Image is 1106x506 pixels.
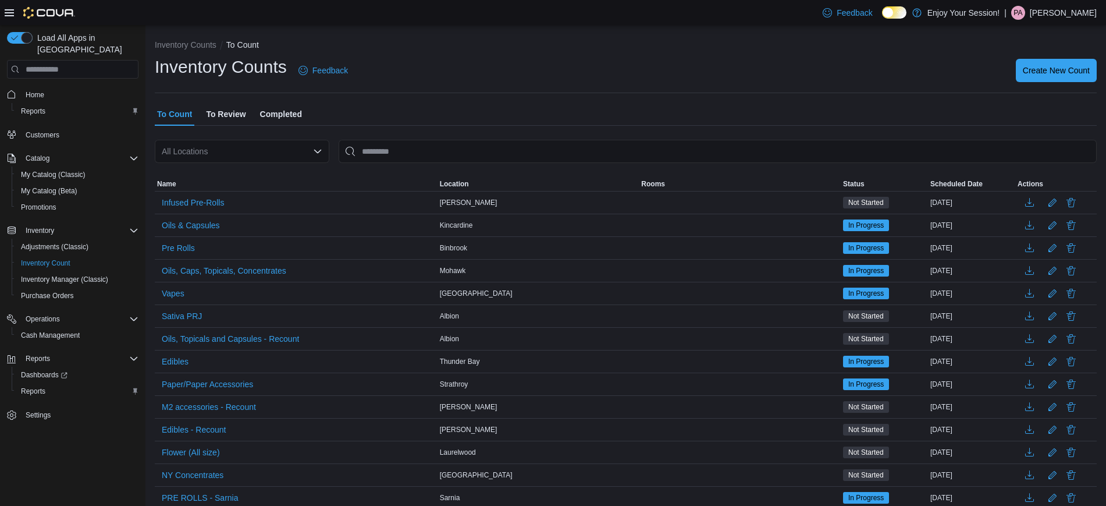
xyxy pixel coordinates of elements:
[1064,218,1078,232] button: Delete
[16,273,113,286] a: Inventory Manager (Classic)
[21,186,77,196] span: My Catalog (Beta)
[16,104,138,118] span: Reports
[26,130,59,140] span: Customers
[21,203,56,212] span: Promotions
[928,196,1015,210] div: [DATE]
[848,379,884,390] span: In Progress
[641,179,665,189] span: Rooms
[843,356,889,367] span: In Progress
[21,312,138,326] span: Operations
[928,468,1015,482] div: [DATE]
[843,179,865,189] span: Status
[26,411,51,420] span: Settings
[440,334,459,344] span: Albion
[157,217,225,234] button: Oils & Capsules
[848,424,884,435] span: Not Started
[848,334,884,344] span: Not Started
[843,447,889,458] span: Not Started
[1013,6,1022,20] span: PA
[157,444,225,461] button: Flower (All size)
[848,470,884,480] span: Not Started
[16,384,50,398] a: Reports
[1064,423,1078,437] button: Delete
[1064,468,1078,482] button: Delete
[928,491,1015,505] div: [DATE]
[837,7,872,19] span: Feedback
[162,401,256,413] span: M2 accessories - Recount
[33,32,138,55] span: Load All Apps in [GEOGRAPHIC_DATA]
[157,102,192,126] span: To Count
[1030,6,1097,20] p: [PERSON_NAME]
[162,356,189,367] span: Edibles
[21,170,86,179] span: My Catalog (Classic)
[843,333,889,345] span: Not Started
[1045,194,1059,211] button: Edit count details
[848,402,884,412] span: Not Started
[16,328,138,342] span: Cash Management
[927,6,1000,20] p: Enjoy Your Session!
[848,447,884,458] span: Not Started
[157,353,193,370] button: Edibles
[16,256,75,270] a: Inventory Count
[21,224,138,238] span: Inventory
[1004,6,1007,20] p: |
[843,469,889,481] span: Not Started
[440,289,513,298] span: [GEOGRAPHIC_DATA]
[928,423,1015,437] div: [DATE]
[12,271,143,288] button: Inventory Manager (Classic)
[16,168,138,182] span: My Catalog (Classic)
[1064,309,1078,323] button: Delete
[848,288,884,299] span: In Progress
[12,367,143,383] a: Dashboards
[928,332,1015,346] div: [DATE]
[1064,377,1078,391] button: Delete
[16,368,72,382] a: Dashboards
[26,314,60,324] span: Operations
[157,466,228,484] button: NY Concentrates
[12,199,143,215] button: Promotions
[930,179,983,189] span: Scheduled Date
[928,377,1015,391] div: [DATE]
[882,6,906,19] input: Dark Mode
[848,266,884,276] span: In Progress
[928,286,1015,300] div: [DATE]
[16,184,82,198] a: My Catalog (Beta)
[7,81,138,454] nav: Complex example
[162,378,253,390] span: Paper/Paper Accessories
[339,140,1097,163] input: This is a search bar. After typing your query, hit enter to filter the results lower in the page.
[1011,6,1025,20] div: Patrick Atueyi
[440,425,497,434] span: [PERSON_NAME]
[440,493,460,503] span: Sarnia
[440,448,476,457] span: Laurelwood
[16,104,50,118] a: Reports
[12,255,143,271] button: Inventory Count
[928,355,1015,369] div: [DATE]
[12,327,143,344] button: Cash Management
[2,222,143,239] button: Inventory
[843,401,889,413] span: Not Started
[157,376,258,393] button: Paper/Paper Accessories
[843,242,889,254] span: In Progress
[928,445,1015,459] div: [DATE]
[26,226,54,235] span: Inventory
[841,177,928,191] button: Status
[1045,444,1059,461] button: Edit count details
[1045,353,1059,370] button: Edit count details
[818,1,877,24] a: Feedback
[16,384,138,398] span: Reports
[440,357,480,366] span: Thunder Bay
[2,351,143,367] button: Reports
[1023,65,1090,76] span: Create New Count
[21,87,138,101] span: Home
[1064,355,1078,369] button: Delete
[162,447,220,458] span: Flower (All size)
[157,330,304,348] button: Oils, Topicals and Capsules - Recount
[2,150,143,167] button: Catalog
[21,107,45,116] span: Reports
[843,265,889,277] span: In Progress
[21,224,59,238] button: Inventory
[162,310,202,322] span: Sativa PRJ
[848,311,884,321] span: Not Started
[12,288,143,304] button: Purchase Orders
[162,469,223,481] span: NY Concentrates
